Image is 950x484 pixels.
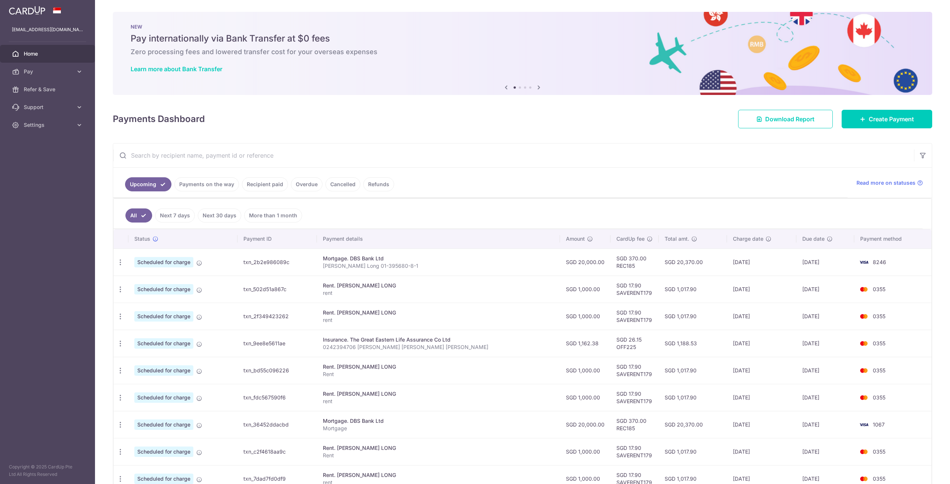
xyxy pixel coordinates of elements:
span: Scheduled for charge [134,338,193,349]
h4: Payments Dashboard [113,112,205,126]
span: Home [24,50,73,57]
td: [DATE] [796,248,854,276]
span: Charge date [733,235,763,243]
p: 0242394706 [PERSON_NAME] [PERSON_NAME] [PERSON_NAME] [323,343,554,351]
p: rent [323,289,554,297]
span: 0355 [873,448,885,455]
td: [DATE] [727,330,796,357]
p: rent [323,316,554,324]
p: Rent [323,452,554,459]
a: Upcoming [125,177,171,191]
td: [DATE] [796,330,854,357]
td: SGD 17.90 SAVERENT179 [610,357,659,384]
span: Status [134,235,150,243]
td: [DATE] [727,248,796,276]
span: 0355 [873,340,885,346]
td: SGD 1,017.90 [659,303,727,330]
td: SGD 17.90 SAVERENT179 [610,384,659,411]
div: Mortgage. DBS Bank Ltd [323,417,554,425]
th: Payment method [854,229,931,248]
iframe: Opens a widget where you can find more information [902,462,943,480]
td: txn_502d51a867c [237,276,317,303]
a: Create Payment [842,110,932,128]
span: Scheduled for charge [134,419,193,430]
td: SGD 17.90 SAVERENT179 [610,438,659,465]
td: [DATE] [796,276,854,303]
td: SGD 1,017.90 [659,276,727,303]
td: [DATE] [796,411,854,438]
td: SGD 20,370.00 [659,248,727,276]
td: SGD 1,000.00 [560,276,610,303]
td: txn_c2f4618aa9c [237,438,317,465]
h5: Pay internationally via Bank Transfer at $0 fees [131,33,914,45]
img: Bank Card [856,285,871,294]
div: Insurance. The Great Eastern Life Assurance Co Ltd [323,336,554,343]
input: Search by recipient name, payment id or reference [113,144,914,167]
a: Read more on statuses [856,179,923,187]
td: SGD 20,000.00 [560,411,610,438]
td: [DATE] [727,276,796,303]
span: 1067 [873,421,885,428]
td: SGD 26.15 OFF225 [610,330,659,357]
a: Next 7 days [155,208,195,223]
a: Download Report [738,110,833,128]
img: Bank Card [856,258,871,267]
td: SGD 20,000.00 [560,248,610,276]
td: txn_2f349423262 [237,303,317,330]
td: SGD 17.90 SAVERENT179 [610,303,659,330]
img: Bank transfer banner [113,12,932,95]
td: [DATE] [727,438,796,465]
td: SGD 1,000.00 [560,303,610,330]
div: Rent. [PERSON_NAME] LONG [323,390,554,398]
td: SGD 1,000.00 [560,384,610,411]
a: Next 30 days [198,208,241,223]
p: [EMAIL_ADDRESS][DOMAIN_NAME] [12,26,83,33]
div: Rent. [PERSON_NAME] LONG [323,309,554,316]
span: Pay [24,68,73,75]
a: Overdue [291,177,322,191]
td: [DATE] [727,357,796,384]
td: SGD 1,000.00 [560,438,610,465]
img: Bank Card [856,447,871,456]
div: Rent. [PERSON_NAME] LONG [323,471,554,479]
td: [DATE] [727,303,796,330]
td: SGD 370.00 REC185 [610,248,659,276]
span: Settings [24,121,73,129]
p: rent [323,398,554,405]
span: Due date [802,235,825,243]
span: 0355 [873,394,885,401]
a: All [125,208,152,223]
td: SGD 1,188.53 [659,330,727,357]
img: Bank Card [856,312,871,321]
a: Recipient paid [242,177,288,191]
td: SGD 1,000.00 [560,357,610,384]
span: Create Payment [869,115,914,124]
span: Total amt. [665,235,689,243]
a: More than 1 month [244,208,302,223]
td: SGD 1,017.90 [659,384,727,411]
td: txn_9ee8e5611ae [237,330,317,357]
th: Payment details [317,229,560,248]
td: [DATE] [727,384,796,411]
img: Bank Card [856,339,871,348]
span: 0355 [873,475,885,482]
td: SGD 370.00 REC185 [610,411,659,438]
td: SGD 1,017.90 [659,357,727,384]
span: Download Report [765,115,815,124]
span: Scheduled for charge [134,392,193,403]
div: Rent. [PERSON_NAME] LONG [323,363,554,371]
span: Scheduled for charge [134,311,193,322]
span: 0355 [873,313,885,319]
td: [DATE] [796,384,854,411]
span: 0355 [873,367,885,373]
div: Rent. [PERSON_NAME] LONG [323,444,554,452]
a: Refunds [363,177,394,191]
td: txn_fdc567590f6 [237,384,317,411]
div: Rent. [PERSON_NAME] LONG [323,282,554,289]
div: Mortgage. DBS Bank Ltd [323,255,554,262]
span: Scheduled for charge [134,474,193,484]
p: NEW [131,24,914,30]
td: txn_2b2e986089c [237,248,317,276]
span: 0355 [873,286,885,292]
td: [DATE] [796,303,854,330]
